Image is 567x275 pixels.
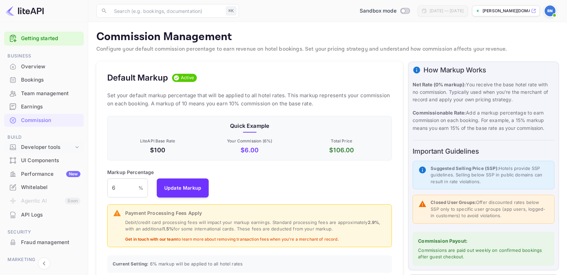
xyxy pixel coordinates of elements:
a: Getting started [21,35,80,42]
h6: Important Guidelines [413,147,554,155]
a: Whitelabel [4,181,84,193]
a: Commission [4,114,84,126]
div: Earnings [21,103,80,111]
p: Offer discounted rates below SSP only to specific user groups (app users, logged-in customers) to... [431,199,549,219]
p: to learn more about removing transaction fees when you're a merchant of record. [125,237,386,242]
span: Business [4,52,84,60]
p: Commission Management [96,30,559,44]
strong: Get in touch with our team [125,237,177,242]
p: Add a markup percentage to earn commission on each booking. For example, a 15% markup means you e... [413,109,554,132]
h6: How Markup Works [413,66,554,74]
input: Search (e.g. bookings, documentation) [110,4,223,18]
div: Commission [21,117,80,124]
div: Developer tools [21,143,74,151]
div: ⌘K [226,6,236,15]
div: New [66,171,80,177]
input: 0 [107,178,138,197]
a: Earnings [4,100,84,113]
div: Developer tools [4,141,84,153]
p: Hotels provide SSP guidelines. Selling below SSP in public domains can result in rate violations. [431,165,549,185]
p: Payment Processing Fees Apply [125,209,386,217]
img: Radwa Nabil [545,5,555,16]
p: Your Commission ( 6 %) [205,138,294,144]
div: Whitelabel [4,181,84,194]
div: Team management [4,87,84,100]
p: Set your default markup percentage that will be applied to all hotel rates. This markup represent... [107,91,392,108]
div: [DATE] — [DATE] [430,8,464,14]
img: LiteAPI logo [5,5,44,16]
p: You receive the base hotel rate with no commission. Typically used when you're the merchant of re... [413,81,554,104]
div: Fraud management [4,236,84,249]
a: Overview [4,60,84,73]
p: $100 [113,145,202,155]
a: Bookings [4,73,84,86]
p: $ 106.00 [297,145,386,155]
div: Bookings [21,76,80,84]
a: Fraud management [4,236,84,248]
a: API Logs [4,208,84,221]
p: 6 % markup will be applied to all hotel rates [113,261,386,268]
div: Bookings [4,73,84,87]
div: UI Components [4,154,84,167]
a: UI Components [4,154,84,167]
strong: 1.5% [163,226,174,231]
span: Sandbox mode [360,7,397,15]
div: Overview [21,63,80,71]
div: Switch to Production mode [357,7,412,15]
div: PerformanceNew [4,168,84,181]
a: PerformanceNew [4,168,84,180]
p: LiteAPI Base Rate [113,138,202,144]
button: Collapse navigation [38,257,50,270]
span: Build [4,134,84,141]
p: Debit/credit card processing fees will impact your markup earnings. Standard processing fees are ... [125,219,386,233]
strong: Suggested Selling Price (SSP): [431,166,499,171]
strong: Commissionable Rate: [413,110,466,116]
h5: Default Markup [107,72,168,83]
div: Performance [21,170,80,178]
p: $ 6.00 [205,145,294,155]
button: Update Markup [157,178,209,197]
strong: Net Rate (0% markup): [413,82,466,87]
strong: Current Setting: [113,261,148,267]
p: Total Price [297,138,386,144]
span: Active [178,74,197,81]
div: Fraud management [21,239,80,246]
p: [PERSON_NAME][DOMAIN_NAME] [483,8,530,14]
span: Marketing [4,256,84,263]
strong: 2.9% [368,220,379,225]
p: Configure your default commission percentage to earn revenue on hotel bookings. Set your pricing ... [96,45,559,53]
div: UI Components [21,157,80,165]
div: API Logs [21,211,80,219]
strong: Commission Payout: [418,238,468,244]
div: Getting started [4,32,84,46]
div: Team management [21,90,80,98]
div: Commission [4,114,84,127]
p: Markup Percentage [107,169,154,176]
strong: Closed User Groups: [431,200,476,205]
div: Whitelabel [21,184,80,191]
a: Team management [4,87,84,100]
p: Commissions are paid out weekly on confirmed bookings after guest checkout. [418,247,549,260]
p: % [138,184,143,191]
span: Security [4,228,84,236]
div: Vouchers [21,266,80,274]
p: Quick Example [113,122,386,130]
